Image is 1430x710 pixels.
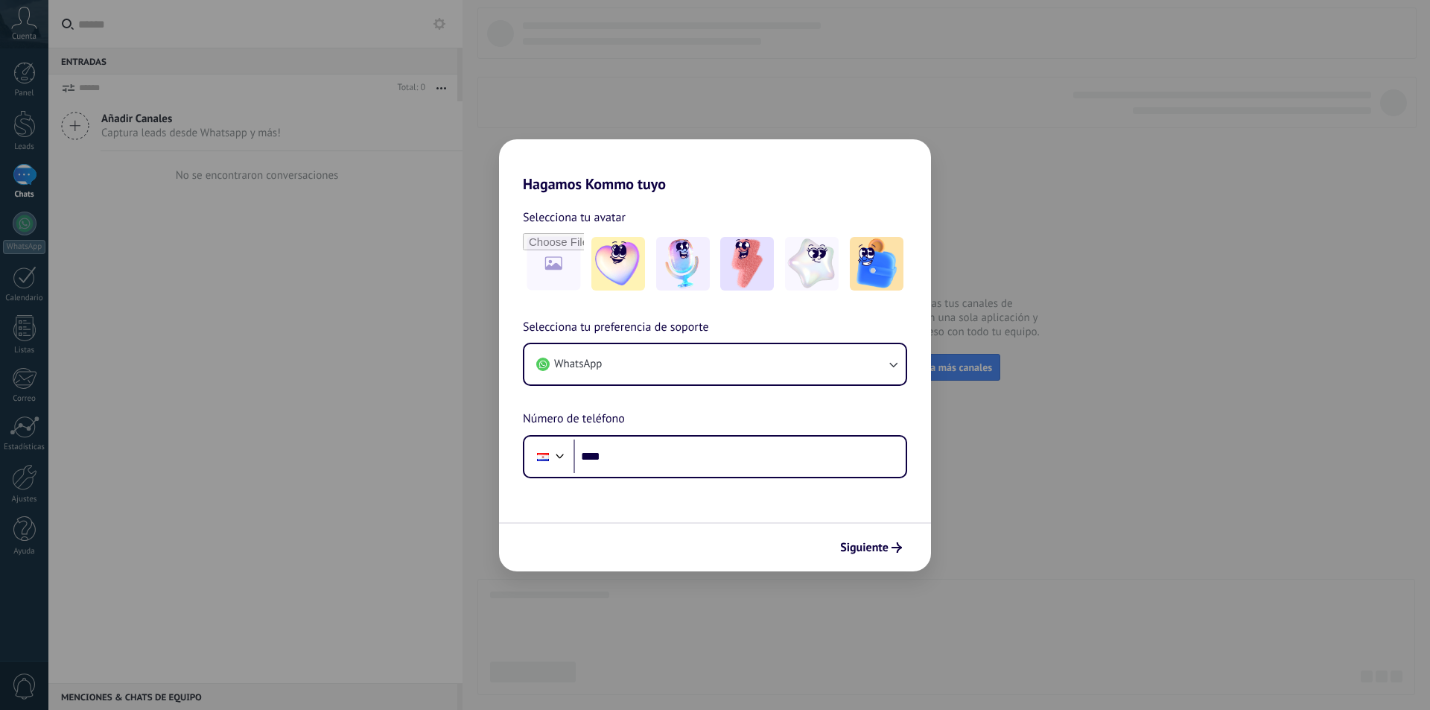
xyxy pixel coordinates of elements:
span: Siguiente [840,542,889,553]
button: WhatsApp [524,344,906,384]
img: -2.jpeg [656,237,710,291]
span: Número de teléfono [523,410,625,429]
h2: Hagamos Kommo tuyo [499,139,931,193]
span: Selecciona tu avatar [523,208,626,227]
img: -4.jpeg [785,237,839,291]
div: Paraguay: + 595 [529,441,557,472]
span: WhatsApp [554,357,602,372]
img: -5.jpeg [850,237,903,291]
span: Selecciona tu preferencia de soporte [523,318,709,337]
button: Siguiente [833,535,909,560]
img: -1.jpeg [591,237,645,291]
img: -3.jpeg [720,237,774,291]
